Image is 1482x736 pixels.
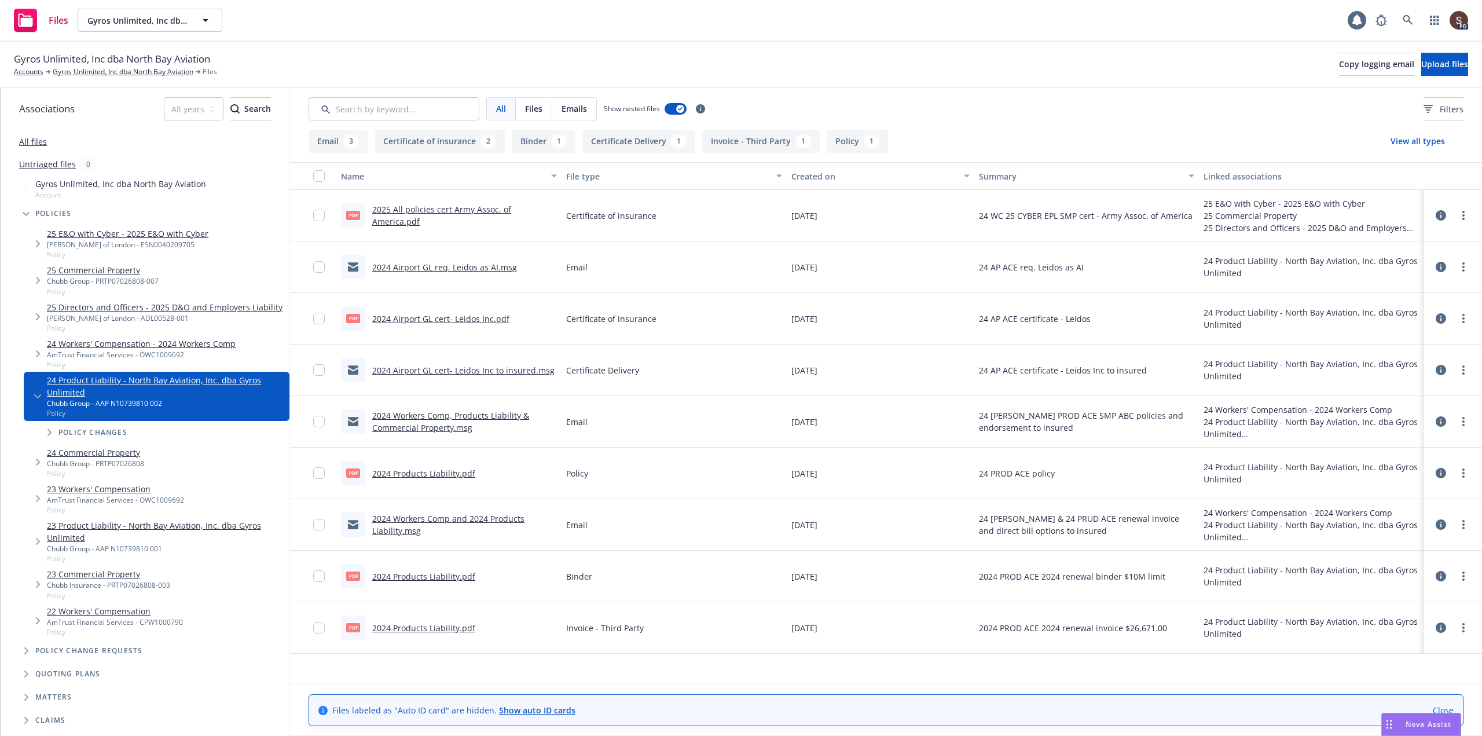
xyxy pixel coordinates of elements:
span: Upload files [1421,58,1468,69]
span: Gyros Unlimited, Inc dba North Bay Aviation [14,52,210,67]
span: 24 AP ACE req. Leidos as AI [979,261,1084,273]
div: 25 Commercial Property [1204,210,1419,222]
div: 1 [671,135,687,148]
div: AmTrust Financial Services - CPW1000790 [47,617,183,627]
div: Chubb Group - AAP N10739810 002 [47,398,285,408]
button: Upload files [1421,53,1468,76]
span: Policy [47,591,170,600]
input: Toggle Row Selected [313,519,325,530]
a: more [1457,466,1470,480]
span: 24 PROD ACE policy [979,467,1055,479]
span: Nova Assist [1406,719,1451,729]
div: Search [230,98,271,120]
div: 24 Product Liability - North Bay Aviation, Inc. dba Gyros Unlimited [1204,616,1419,640]
div: Chubb Group - PRTP07026808 [47,459,144,468]
span: Filters [1440,103,1463,115]
button: Created on [787,162,974,190]
span: Files [49,16,68,25]
span: Account [35,190,206,200]
span: [DATE] [791,467,817,479]
button: Certificate of insurance [375,130,505,153]
input: Toggle Row Selected [313,210,325,221]
span: 24 [PERSON_NAME] & 24 PRUD ACE renewal invoice and direct bill options to insured [979,512,1195,537]
div: Name [341,170,544,182]
a: more [1457,621,1470,635]
span: [DATE] [791,622,817,634]
span: Policies [35,210,72,217]
a: more [1457,260,1470,274]
span: pdf [346,211,360,219]
a: 2024 Products Liability.pdf [372,623,475,634]
span: Claims [35,717,65,724]
div: 0 [80,158,96,171]
a: 2024 Airport GL cert- Leidos Inc to insured.msg [372,365,555,376]
span: Policy [47,505,184,515]
a: 23 Workers' Compensation [47,483,184,495]
span: [DATE] [791,313,817,325]
a: more [1457,208,1470,222]
span: Files labeled as "Auto ID card" are hidden. [332,704,575,716]
span: Files [525,102,542,115]
button: Gyros Unlimited, Inc dba North Bay Aviation [78,9,222,32]
input: Toggle Row Selected [313,313,325,324]
button: Linked associations [1199,162,1424,190]
span: [DATE] [791,210,817,222]
a: 2024 Workers Comp and 2024 Products Liability.msg [372,513,524,536]
div: AmTrust Financial Services - OWC1009692 [47,350,236,360]
div: 24 Product Liability - North Bay Aviation, Inc. dba Gyros Unlimited [1204,255,1419,279]
div: 2 [480,135,496,148]
a: 23 Product Liability - North Bay Aviation, Inc. dba Gyros Unlimited [47,519,285,544]
span: Policy [47,360,236,369]
span: Email [566,261,588,273]
span: Show nested files [604,104,660,113]
a: 25 E&O with Cyber - 2025 E&O with Cyber [47,228,208,240]
span: Policy [47,250,208,259]
button: Summary [974,162,1199,190]
img: photo [1450,11,1468,30]
a: 2024 Workers Comp, Products Liability & Commercial Property.msg [372,410,529,433]
div: AmTrust Financial Services - OWC1009692 [47,495,184,505]
a: 24 Commercial Property [47,446,144,459]
span: All [496,102,506,115]
a: Close [1433,704,1454,716]
div: Created on [791,170,957,182]
button: Invoice - Third Party [702,130,820,153]
div: 25 Directors and Officers - 2025 D&O and Employers Liability [1204,222,1419,234]
button: File type [562,162,787,190]
button: SearchSearch [230,97,271,120]
span: Emails [562,102,587,115]
input: Toggle Row Selected [313,364,325,376]
div: [PERSON_NAME] of London - ADL00528-001 [47,313,283,323]
input: Toggle Row Selected [313,416,325,427]
div: [PERSON_NAME] of London - ESN0040209705 [47,240,208,250]
a: more [1457,415,1470,429]
span: [DATE] [791,570,817,583]
div: Drag to move [1382,713,1396,735]
a: 25 Commercial Property [47,264,159,276]
a: 22 Workers' Compensation [47,605,183,617]
a: more [1457,569,1470,583]
div: Chubb Group - PRTP07026808-007 [47,276,159,286]
a: 2024 Products Liability.pdf [372,468,475,479]
a: 25 Directors and Officers - 2025 D&O and Employers Liability [47,301,283,313]
a: 2024 Products Liability.pdf [372,571,475,582]
div: 24 Product Liability - North Bay Aviation, Inc. dba Gyros Unlimited [1204,306,1419,331]
div: Chubb Insurance - PRTP07026808-003 [47,580,170,590]
span: [DATE] [791,519,817,531]
span: Copy logging email [1339,58,1414,69]
span: Policy change requests [35,647,142,654]
button: Binder [512,130,575,153]
span: Policy [47,287,159,296]
span: Matters [35,694,72,701]
span: Quoting plans [35,671,101,678]
span: Certificate of insurance [566,313,656,325]
span: Gyros Unlimited, Inc dba North Bay Aviation [87,14,188,27]
button: View all types [1372,130,1463,153]
a: Switch app [1423,9,1446,32]
input: Toggle Row Selected [313,467,325,479]
span: Binder [566,570,592,583]
div: 24 Product Liability - North Bay Aviation, Inc. dba Gyros Unlimited [1204,564,1419,588]
span: Policy [47,323,283,333]
div: Linked associations [1204,170,1419,182]
span: 24 AP ACE certificate - Leidos Inc to insured [979,364,1147,376]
